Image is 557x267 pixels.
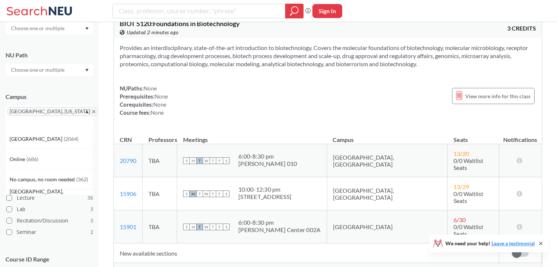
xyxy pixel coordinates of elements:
[85,110,89,113] svg: Dropdown arrow
[210,157,216,164] span: T
[507,24,536,32] span: 3 CREDITS
[453,183,469,190] span: 13 / 29
[10,155,27,163] span: Online
[223,224,230,230] span: S
[448,128,499,144] th: Seats
[290,6,299,16] svg: magnifying glass
[238,226,320,234] div: [PERSON_NAME] Center 002A
[143,210,177,243] td: TBA
[453,216,466,223] span: 6 / 30
[453,223,483,237] span: 0/0 Waitlist Seats
[85,69,89,72] svg: Dropdown arrow
[7,107,98,116] span: [GEOGRAPHIC_DATA], [US_STATE]X to remove pill
[153,101,167,108] span: None
[453,157,483,171] span: 0/0 Waitlist Seats
[491,240,535,246] a: Leave a testimonial
[143,177,177,210] td: TBA
[238,219,320,226] div: 6:00 - 8:30 pm
[190,191,196,197] span: M
[327,128,448,144] th: Campus
[6,93,93,101] div: Campus
[183,224,190,230] span: S
[453,150,469,157] span: 13 / 20
[120,190,136,197] a: 15906
[120,157,136,164] a: 20790
[203,157,210,164] span: W
[216,191,223,197] span: F
[238,153,297,160] div: 6:00 - 8:30 pm
[190,224,196,230] span: M
[118,5,280,17] input: Class, professor, course number, "phrase"
[87,194,93,202] span: 36
[27,156,38,162] span: ( 686 )
[127,28,179,36] span: Updated 2 minutes ago
[196,224,203,230] span: T
[114,243,499,263] td: New available sections
[143,144,177,177] td: TBA
[445,241,535,246] span: We need your help!
[499,128,542,144] th: Notifications
[120,44,536,68] section: Provides an interdisciplinary, state-of-the-art introduction to biotechnology. Covers the molecul...
[210,191,216,197] span: T
[203,224,210,230] span: W
[238,193,291,200] div: [STREET_ADDRESS]
[6,64,93,76] div: Dropdown arrow
[90,217,93,225] span: 3
[155,93,168,100] span: None
[92,110,95,113] svg: X to remove pill
[210,224,216,230] span: T
[90,228,93,236] span: 2
[183,191,190,197] span: S
[90,205,93,213] span: 3
[120,84,168,117] div: NUPaths: Prerequisites: Corequisites: Course fees:
[7,24,69,33] input: Choose one or multiple
[190,157,196,164] span: M
[327,144,448,177] td: [GEOGRAPHIC_DATA], [GEOGRAPHIC_DATA]
[216,224,223,230] span: F
[312,4,342,18] button: Sign In
[238,160,297,167] div: [PERSON_NAME] 010
[196,157,203,164] span: T
[7,65,69,74] input: Choose one or multiple
[216,157,223,164] span: F
[327,177,448,210] td: [GEOGRAPHIC_DATA], [GEOGRAPHIC_DATA]
[177,128,327,144] th: Meetings
[6,216,93,225] label: Recitation/Discussion
[10,175,76,184] span: No campus, no room needed
[6,204,93,214] label: Lab
[10,188,93,204] span: [GEOGRAPHIC_DATA], [GEOGRAPHIC_DATA]
[223,191,230,197] span: S
[6,22,93,35] div: Dropdown arrow
[120,19,240,28] span: BIOT 5120 : Foundations in Biotechnology
[465,92,530,101] span: View more info for this class
[144,85,157,92] span: None
[120,136,132,144] div: CRN
[6,193,93,203] label: Lecture
[6,227,93,237] label: Seminar
[196,191,203,197] span: T
[85,27,89,30] svg: Dropdown arrow
[203,191,210,197] span: W
[327,210,448,243] td: [GEOGRAPHIC_DATA]
[453,190,483,204] span: 0/0 Waitlist Seats
[285,4,304,18] div: magnifying glass
[6,51,93,59] div: NU Path
[6,105,93,129] div: [GEOGRAPHIC_DATA], [US_STATE]X to remove pillDropdown arrow[GEOGRAPHIC_DATA](2064)Online(686)No c...
[6,255,93,264] p: Course ID Range
[10,135,64,143] span: [GEOGRAPHIC_DATA]
[76,176,88,182] span: ( 362 )
[120,223,136,230] a: 15901
[238,186,291,193] div: 10:00 - 12:30 pm
[143,128,177,144] th: Professors
[223,157,230,164] span: S
[183,157,190,164] span: S
[64,136,78,142] span: ( 2064 )
[151,109,164,116] span: None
